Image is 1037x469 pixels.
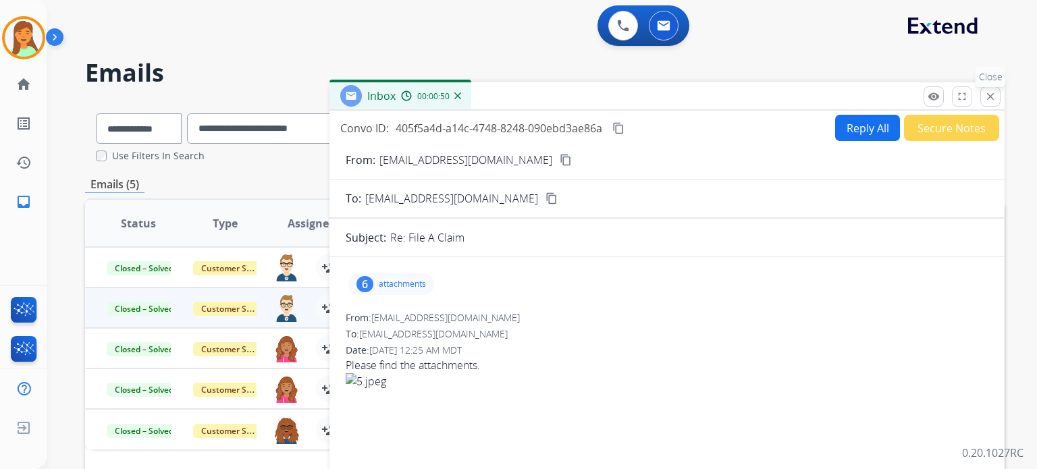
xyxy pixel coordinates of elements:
p: 0.20.1027RC [962,445,1023,461]
mat-icon: home [16,76,32,92]
mat-icon: person_add [321,422,338,438]
div: From: [346,311,988,325]
p: Close [976,67,1006,87]
label: Use Filters In Search [112,149,205,163]
mat-icon: remove_red_eye [928,90,940,103]
img: agent-avatar [273,254,300,281]
p: Emails (5) [85,176,144,193]
mat-icon: fullscreen [956,90,968,103]
img: agent-avatar [273,294,300,322]
p: From: [346,152,375,168]
mat-icon: content_copy [546,192,558,204]
mat-icon: content_copy [612,122,624,134]
span: 00:00:50 [417,91,450,102]
span: [DATE] 12:25 AM MDT [369,343,462,356]
p: To: [346,190,361,206]
span: Customer Support [193,383,281,397]
span: Customer Support [193,261,281,275]
button: Secure Notes [904,115,999,141]
span: Customer Support [193,424,281,438]
mat-icon: close [984,90,996,103]
span: Inbox [367,88,396,103]
img: avatar [5,19,43,57]
span: Closed – Solved [107,342,182,356]
div: Date: [346,343,988,357]
img: agent-avatar [273,335,300,362]
p: Subject: [346,229,386,246]
span: Assignee [288,215,335,231]
span: 405f5a4d-a14c-4748-8248-090ebd3ae86a [396,121,602,136]
mat-icon: person_add [321,259,338,275]
mat-icon: list_alt [16,115,32,132]
img: agent-avatar [273,375,300,403]
span: Closed – Solved [107,424,182,438]
p: [EMAIL_ADDRESS][DOMAIN_NAME] [379,152,552,168]
mat-icon: history [16,155,32,171]
div: 6 [356,276,373,292]
span: [EMAIL_ADDRESS][DOMAIN_NAME] [371,311,520,324]
button: Close [980,86,1001,107]
h2: Emails [85,59,1005,86]
p: Re: File A Claim [390,229,464,246]
mat-icon: person_add [321,340,338,356]
mat-icon: content_copy [560,154,572,166]
span: Closed – Solved [107,383,182,397]
button: Reply All [835,115,900,141]
div: Please find the attachments. [346,357,988,373]
mat-icon: person_add [321,300,338,316]
span: Closed – Solved [107,302,182,316]
span: [EMAIL_ADDRESS][DOMAIN_NAME] [359,327,508,340]
span: Customer Support [193,342,281,356]
mat-icon: inbox [16,194,32,210]
span: Type [213,215,238,231]
span: Status [121,215,156,231]
img: agent-avatar [273,416,300,444]
span: Closed – Solved [107,261,182,275]
p: attachments [379,279,426,289]
span: Customer Support [193,302,281,316]
div: To: [346,327,988,341]
mat-icon: person_add [321,381,338,397]
p: Convo ID: [340,120,389,136]
span: [EMAIL_ADDRESS][DOMAIN_NAME] [365,190,538,206]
